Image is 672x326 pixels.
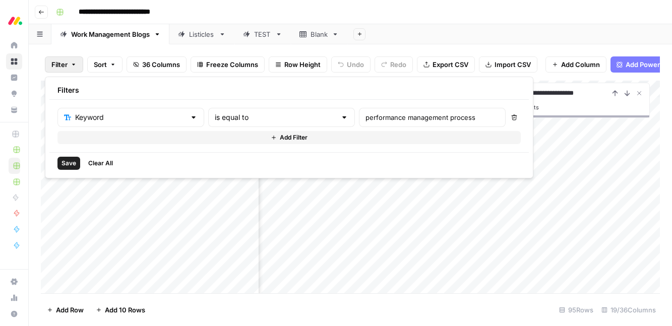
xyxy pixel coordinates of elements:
[57,157,80,170] button: Save
[94,59,107,70] span: Sort
[375,56,413,73] button: Redo
[6,12,24,30] img: Monday.com Logo
[234,24,291,44] a: TEST
[191,56,265,73] button: Freeze Columns
[433,59,468,70] span: Export CSV
[105,305,145,315] span: Add 10 Rows
[479,56,537,73] button: Import CSV
[45,77,533,178] div: Filter
[6,37,22,53] a: Home
[347,59,364,70] span: Undo
[88,159,113,168] span: Clear All
[498,101,645,113] div: 1 of 256 results
[269,56,327,73] button: Row Height
[254,29,271,39] div: TEST
[495,59,531,70] span: Import CSV
[87,56,123,73] button: Sort
[6,70,22,86] a: Insights
[51,24,169,44] a: Work Management Blogs
[84,157,117,170] button: Clear All
[6,102,22,118] a: Your Data
[417,56,475,73] button: Export CSV
[56,305,84,315] span: Add Row
[169,24,234,44] a: Listicles
[6,274,22,290] a: Settings
[331,56,371,73] button: Undo
[311,29,328,39] div: Blank
[609,87,621,99] button: Previous Result
[189,29,215,39] div: Listicles
[71,29,150,39] div: Work Management Blogs
[45,56,83,73] button: Filter
[127,56,187,73] button: 36 Columns
[6,86,22,102] a: Opportunities
[561,59,600,70] span: Add Column
[390,59,406,70] span: Redo
[6,8,22,33] button: Workspace: Monday.com
[545,56,606,73] button: Add Column
[6,290,22,306] a: Usage
[75,112,186,122] input: Keyword
[57,131,521,144] button: Add Filter
[41,302,90,318] button: Add Row
[6,306,22,322] button: Help + Support
[142,59,180,70] span: 36 Columns
[49,81,529,100] div: Filters
[633,87,645,99] button: Close Search
[6,53,22,70] a: Browse
[280,133,308,142] span: Add Filter
[206,59,258,70] span: Freeze Columns
[291,24,347,44] a: Blank
[597,302,660,318] div: 19/36 Columns
[51,59,68,70] span: Filter
[215,112,336,122] input: is equal to
[555,302,597,318] div: 95 Rows
[62,159,76,168] span: Save
[90,302,151,318] button: Add 10 Rows
[284,59,321,70] span: Row Height
[621,87,633,99] button: Next Result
